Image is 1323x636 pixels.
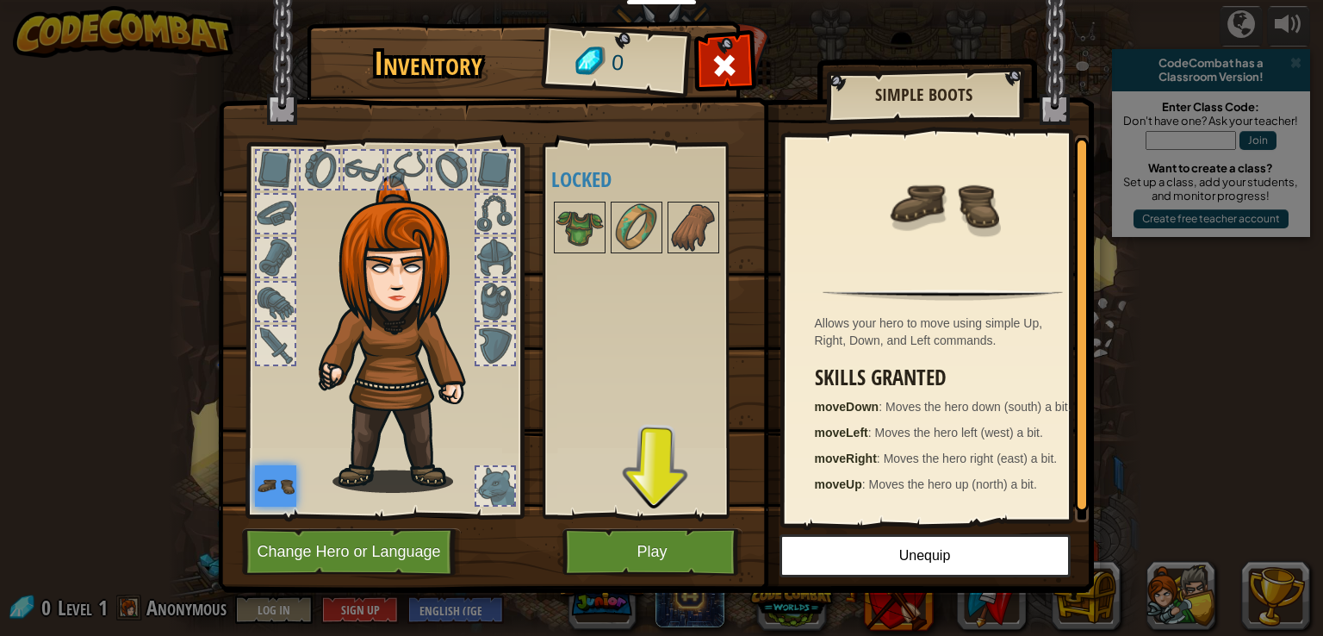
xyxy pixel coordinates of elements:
[862,477,869,491] span: :
[242,528,461,576] button: Change Hero or Language
[780,534,1071,577] button: Unequip
[815,366,1080,390] h3: Skills Granted
[877,452,884,465] span: :
[875,426,1043,440] span: Moves the hero left (west) a bit.
[311,176,496,493] img: hair_f2.png
[868,426,875,440] span: :
[612,203,661,252] img: portrait.png
[669,203,717,252] img: portrait.png
[885,400,1071,414] span: Moves the hero down (south) a bit.
[562,528,742,576] button: Play
[887,148,999,260] img: portrait.png
[884,452,1058,465] span: Moves the hero right (east) a bit.
[815,400,879,414] strong: moveDown
[319,46,538,82] h1: Inventory
[255,465,296,507] img: portrait.png
[843,85,1005,104] h2: Simple Boots
[551,168,767,190] h4: Locked
[610,47,624,79] span: 0
[815,426,868,440] strong: moveLeft
[823,290,1062,301] img: hr.png
[879,400,885,414] span: :
[869,477,1037,491] span: Moves the hero up (north) a bit.
[815,477,862,491] strong: moveUp
[815,315,1080,349] div: Allows your hero to move using simple Up, Right, Down, and Left commands.
[815,452,877,465] strong: moveRight
[556,203,604,252] img: portrait.png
